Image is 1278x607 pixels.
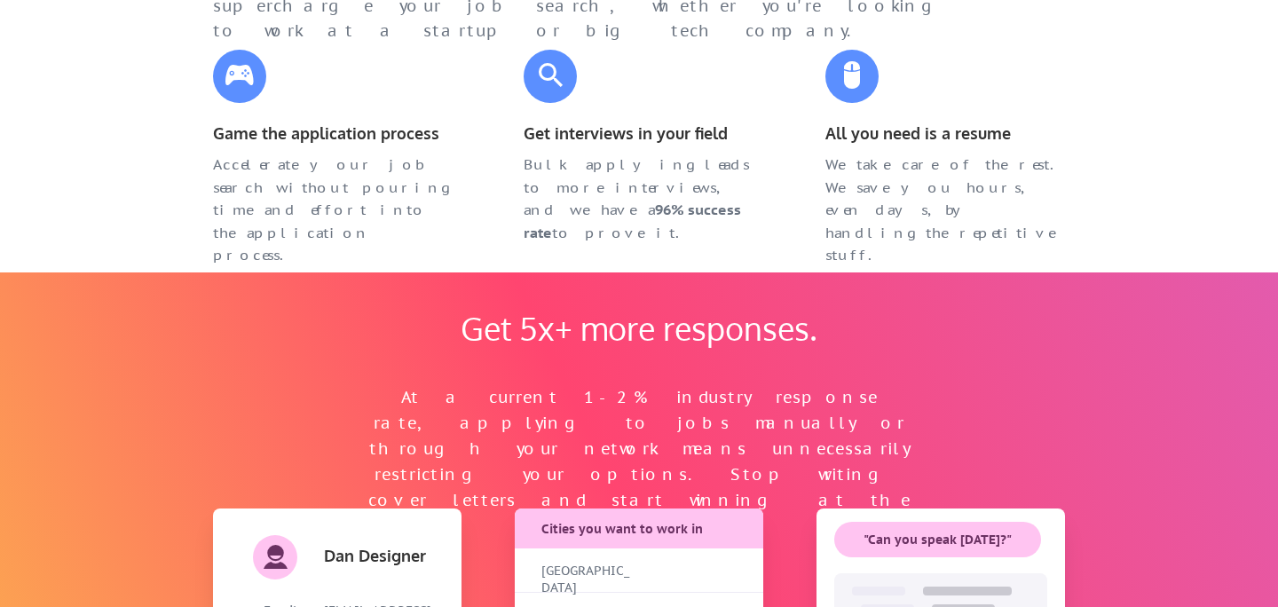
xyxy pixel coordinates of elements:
div: "Can you speak [DATE]?" [834,532,1041,549]
div: Get 5x+ more responses. [444,309,834,347]
div: Cities you want to work in [541,521,739,539]
strong: 96% success rate [524,201,745,241]
div: We take care of the rest. We save you hours, even days, by handling the repetitive stuff. [825,154,1065,267]
div: At a current 1-2% industry response rate, applying to jobs manually or through your network means... [364,385,914,539]
div: [GEOGRAPHIC_DATA] [541,563,630,597]
div: Game the application process [213,121,453,146]
div: Get interviews in your field [524,121,763,146]
div: All you need is a resume [825,121,1065,146]
div: Dan Designer [324,548,439,564]
div: Accelerate your job search without pouring time and effort into the application process. [213,154,453,267]
div: Bulk applying leads to more interviews, and we have a to prove it. [524,154,763,244]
